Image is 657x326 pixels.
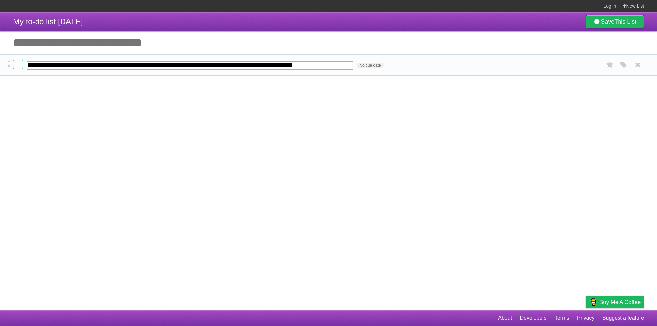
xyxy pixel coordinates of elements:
[604,60,616,70] label: Star task
[586,15,644,28] a: SaveThis List
[589,296,598,308] img: Buy me a coffee
[586,296,644,308] a: Buy me a coffee
[602,312,644,324] a: Suggest a feature
[599,296,641,308] span: Buy me a coffee
[555,312,569,324] a: Terms
[357,63,383,68] span: No due date
[498,312,512,324] a: About
[614,18,636,25] b: This List
[13,17,83,26] span: My to-do list [DATE]
[13,60,23,69] label: Done
[520,312,546,324] a: Developers
[577,312,594,324] a: Privacy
